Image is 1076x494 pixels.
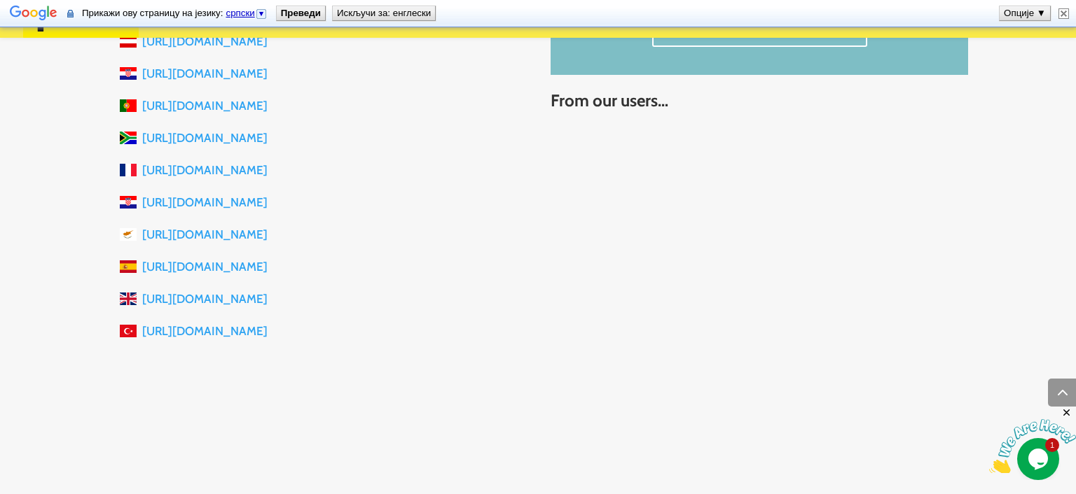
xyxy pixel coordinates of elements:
a: [URL][DOMAIN_NAME] [142,131,268,145]
span: српски [226,8,254,18]
b: Преведи [281,8,321,18]
a: [URL][DOMAIN_NAME] [142,163,268,177]
span: Прикажи ову страницу на језику: [82,8,270,18]
iframe: chat widget [989,407,1076,473]
a: [URL][DOMAIN_NAME] [142,260,268,274]
button: Опције ▼ [1000,6,1050,20]
img: Затвори [1058,8,1069,19]
a: [URL][DOMAIN_NAME] [142,195,268,209]
a: [URL][DOMAIN_NAME] [142,34,268,48]
a: [URL][DOMAIN_NAME] [142,227,268,241]
h3: From our users… [551,92,968,117]
a: [URL][DOMAIN_NAME] [142,292,268,306]
a: [URL][DOMAIN_NAME] [142,324,268,338]
img: Садржај ове безбедне странице биће послат Google-у на превођење преко безбедне везе. [67,8,74,19]
button: Преведи [277,6,325,20]
a: српски [226,8,267,18]
img: Google Преводилац [10,4,57,24]
a: [URL][DOMAIN_NAME] [142,99,268,113]
a: [URL][DOMAIN_NAME] [142,66,268,80]
button: Искључи за: енглески [333,6,435,20]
